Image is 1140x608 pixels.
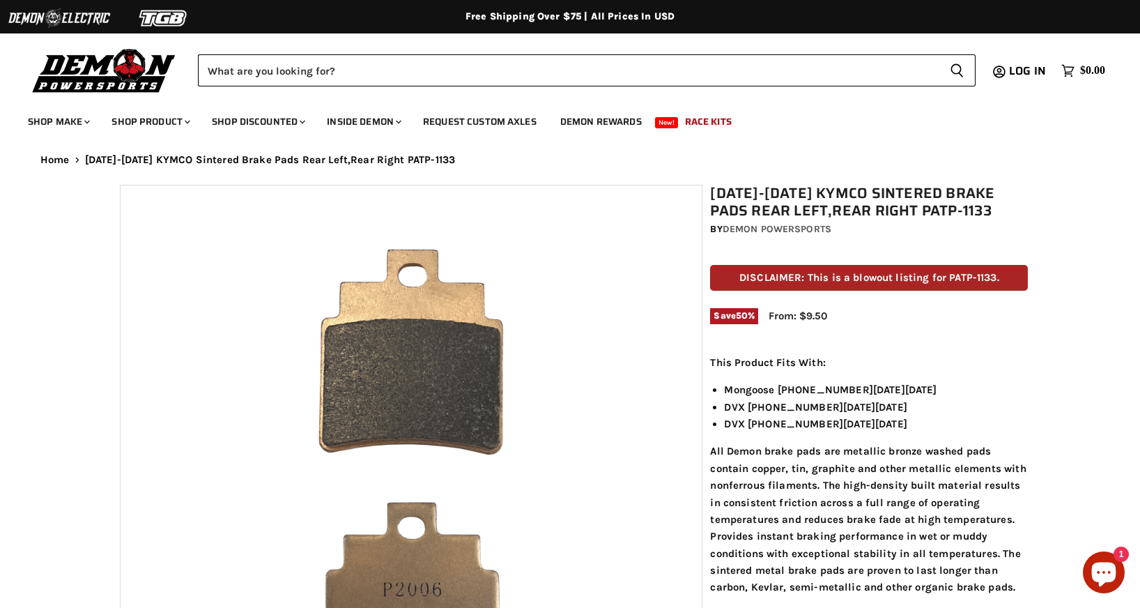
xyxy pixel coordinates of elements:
span: [DATE]-[DATE] KYMCO Sintered Brake Pads Rear Left,Rear Right PATP-1133 [85,154,456,166]
li: DVX [PHONE_NUMBER][DATE][DATE] [724,399,1028,416]
span: Log in [1009,62,1046,79]
span: From: $9.50 [769,310,827,322]
a: Log in [1003,65,1054,77]
a: Demon Rewards [550,107,652,136]
a: Shop Product [101,107,199,136]
a: Inside Demon [316,107,410,136]
span: $0.00 [1080,64,1105,77]
form: Product [198,54,976,86]
div: by [710,222,1028,237]
img: TGB Logo 2 [111,5,216,31]
div: Free Shipping Over $75 | All Prices In USD [13,10,1127,23]
a: Home [40,154,70,166]
ul: Main menu [17,102,1102,136]
span: Save % [710,308,758,324]
a: Shop Discounted [201,107,314,136]
li: DVX [PHONE_NUMBER][DATE][DATE] [724,416,1028,432]
h1: [DATE]-[DATE] KYMCO Sintered Brake Pads Rear Left,Rear Right PATP-1133 [710,185,1028,220]
li: Mongoose [PHONE_NUMBER][DATE][DATE] [724,381,1028,398]
div: All Demon brake pads are metallic bronze washed pads contain copper, tin, graphite and other meta... [710,354,1028,596]
button: Search [939,54,976,86]
a: $0.00 [1054,61,1112,81]
img: Demon Electric Logo 2 [7,5,111,31]
p: This Product Fits With: [710,354,1028,371]
p: DISCLAIMER: This is a blowout listing for PATP-1133. [710,265,1028,291]
a: Request Custom Axles [413,107,547,136]
nav: Breadcrumbs [13,154,1127,166]
a: Race Kits [675,107,742,136]
img: Demon Powersports [28,45,180,95]
span: 50 [736,310,748,321]
inbox-online-store-chat: Shopify online store chat [1079,552,1129,597]
input: Search [198,54,939,86]
span: New! [655,117,679,128]
a: Shop Make [17,107,98,136]
a: Demon Powersports [723,223,831,235]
